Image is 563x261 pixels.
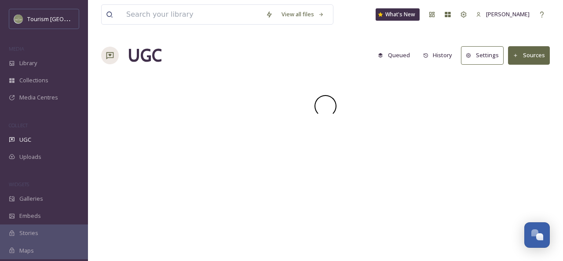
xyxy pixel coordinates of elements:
[373,47,414,64] button: Queued
[277,6,329,23] a: View all files
[19,136,31,144] span: UGC
[19,229,38,237] span: Stories
[373,47,419,64] a: Queued
[508,46,550,64] button: Sources
[524,222,550,248] button: Open Chat
[461,46,504,64] button: Settings
[128,42,162,69] a: UGC
[419,47,461,64] a: History
[14,15,23,23] img: Abbotsford_Snapsea.png
[19,76,48,85] span: Collections
[19,212,41,220] span: Embeds
[9,181,29,187] span: WIDGETS
[419,47,457,64] button: History
[19,93,58,102] span: Media Centres
[486,10,530,18] span: [PERSON_NAME]
[27,15,106,23] span: Tourism [GEOGRAPHIC_DATA]
[376,8,420,21] a: What's New
[9,45,24,52] span: MEDIA
[19,59,37,67] span: Library
[461,46,508,64] a: Settings
[19,246,34,255] span: Maps
[122,5,261,24] input: Search your library
[9,122,28,129] span: COLLECT
[472,6,534,23] a: [PERSON_NAME]
[19,153,41,161] span: Uploads
[19,195,43,203] span: Galleries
